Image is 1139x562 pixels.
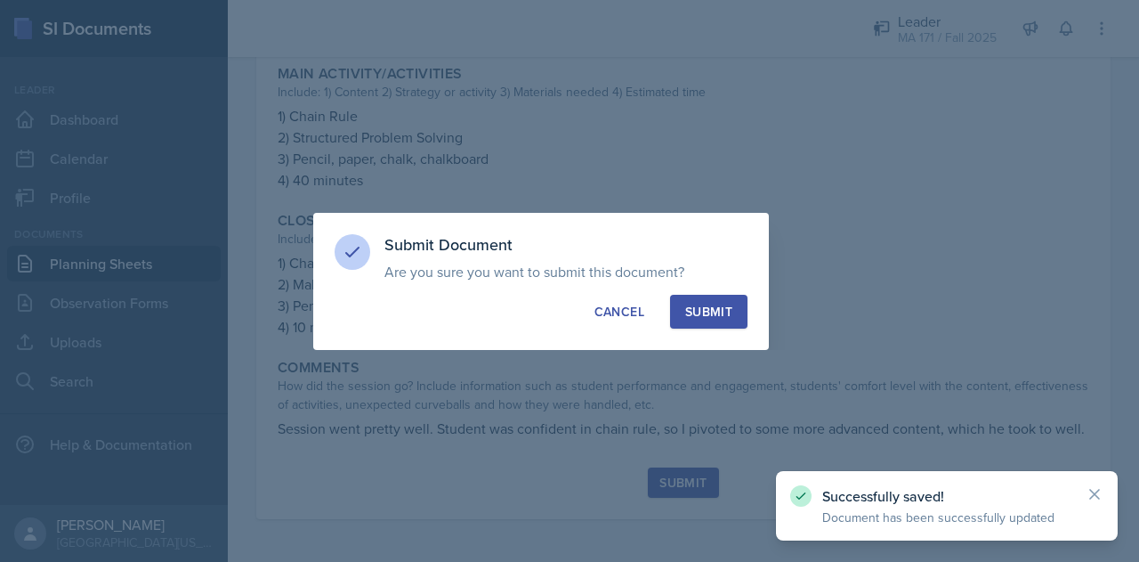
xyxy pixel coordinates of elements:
[579,295,659,329] button: Cancel
[384,234,747,256] h3: Submit Document
[685,303,732,321] div: Submit
[594,303,644,321] div: Cancel
[822,487,1071,505] p: Successfully saved!
[822,509,1071,526] p: Document has been successfully updated
[384,263,747,281] p: Are you sure you want to submit this document?
[670,295,747,329] button: Submit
